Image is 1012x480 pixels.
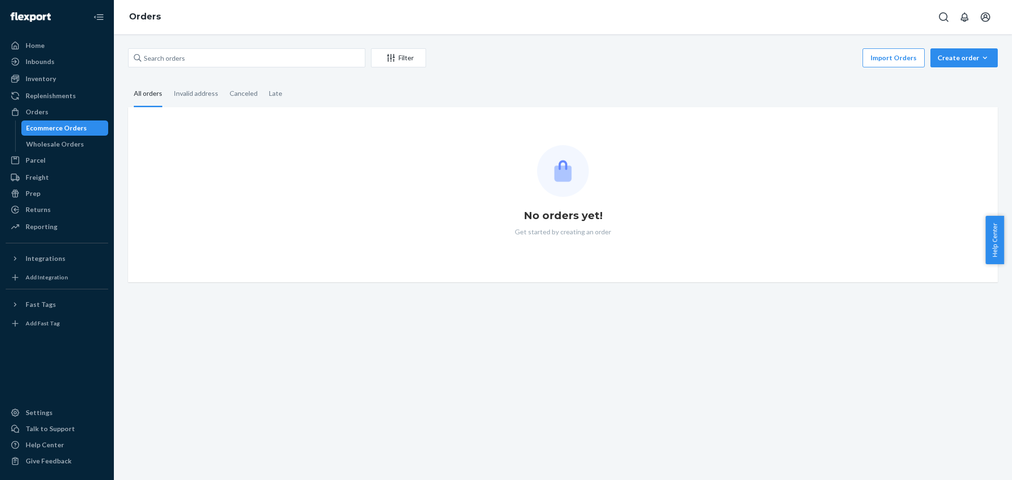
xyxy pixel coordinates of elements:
div: Integrations [26,254,65,263]
div: Orders [26,107,48,117]
button: Give Feedback [6,453,108,469]
h1: No orders yet! [524,208,603,223]
div: Add Fast Tag [26,319,60,327]
a: Returns [6,202,108,217]
a: Help Center [6,437,108,452]
div: Late [269,81,282,106]
div: Filter [371,53,426,63]
p: Get started by creating an order [515,227,611,237]
div: Invalid address [174,81,218,106]
button: Filter [371,48,426,67]
div: Prep [26,189,40,198]
div: Ecommerce Orders [26,123,87,133]
a: Talk to Support [6,421,108,436]
div: Inbounds [26,57,55,66]
button: Open account menu [976,8,995,27]
div: Parcel [26,156,46,165]
button: Create order [930,48,998,67]
ol: breadcrumbs [121,3,168,31]
button: Help Center [985,216,1004,264]
div: Reporting [26,222,57,231]
button: Close Navigation [89,8,108,27]
a: Reporting [6,219,108,234]
div: Returns [26,205,51,214]
a: Inbounds [6,54,108,69]
a: Inventory [6,71,108,86]
button: Integrations [6,251,108,266]
a: Replenishments [6,88,108,103]
div: All orders [134,81,162,107]
div: Fast Tags [26,300,56,309]
a: Parcel [6,153,108,168]
a: Orders [129,11,161,22]
div: Give Feedback [26,456,72,466]
div: Wholesale Orders [26,139,84,149]
div: Home [26,41,45,50]
div: Settings [26,408,53,417]
button: Import Orders [863,48,925,67]
img: Flexport logo [10,12,51,22]
input: Search orders [128,48,365,67]
a: Add Integration [6,270,108,285]
a: Home [6,38,108,53]
div: Freight [26,173,49,182]
a: Orders [6,104,108,120]
div: Help Center [26,440,64,450]
div: Replenishments [26,91,76,101]
a: Wholesale Orders [21,137,109,152]
a: Ecommerce Orders [21,120,109,136]
div: Talk to Support [26,424,75,434]
div: Canceled [230,81,258,106]
div: Add Integration [26,273,68,281]
button: Open notifications [955,8,974,27]
div: Inventory [26,74,56,83]
button: Open Search Box [934,8,953,27]
a: Add Fast Tag [6,316,108,331]
a: Freight [6,170,108,185]
a: Prep [6,186,108,201]
a: Settings [6,405,108,420]
img: Empty list [537,145,589,197]
div: Create order [938,53,991,63]
button: Fast Tags [6,297,108,312]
